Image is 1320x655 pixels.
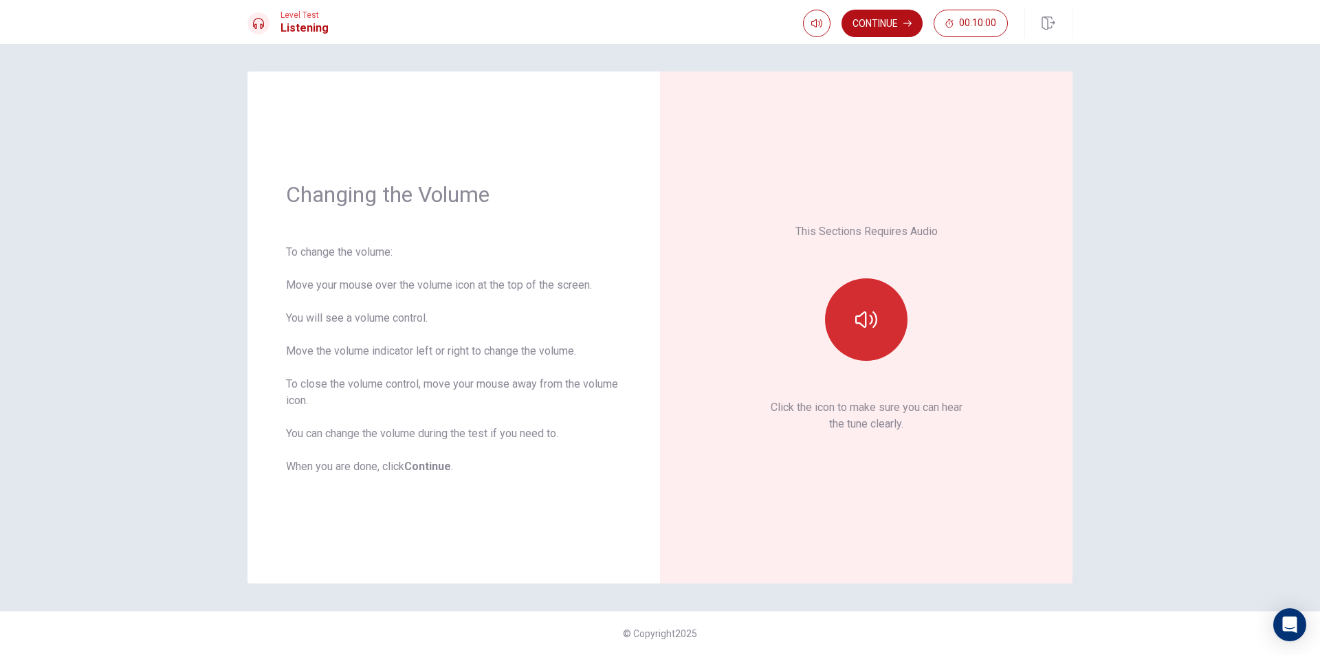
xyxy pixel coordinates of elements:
[286,244,621,475] div: To change the volume: Move your mouse over the volume icon at the top of the screen. You will see...
[280,20,329,36] h1: Listening
[959,18,996,29] span: 00:10:00
[795,223,938,240] p: This Sections Requires Audio
[280,10,329,20] span: Level Test
[623,628,697,639] span: © Copyright 2025
[841,10,923,37] button: Continue
[1273,608,1306,641] div: Open Intercom Messenger
[771,399,962,432] p: Click the icon to make sure you can hear the tune clearly.
[404,460,451,473] b: Continue
[286,181,621,208] h1: Changing the Volume
[934,10,1008,37] button: 00:10:00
